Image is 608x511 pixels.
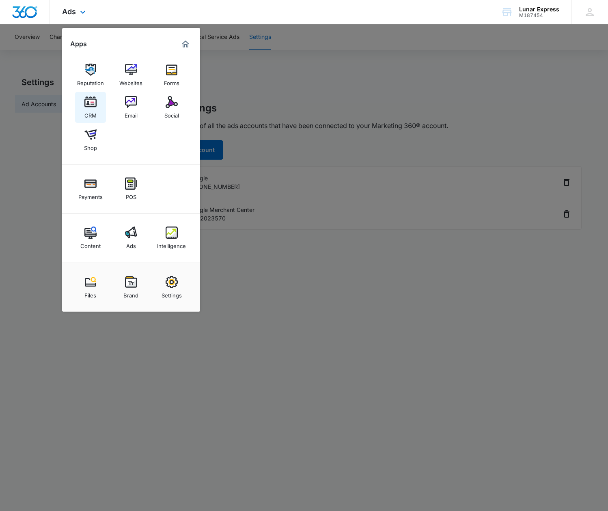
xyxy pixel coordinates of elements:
a: Marketing 360® Dashboard [179,38,192,51]
div: Payments [78,190,103,200]
div: Reputation [77,76,104,86]
a: POS [116,173,147,204]
div: Settings [162,288,182,299]
a: Reputation [75,60,106,90]
div: Intelligence [157,239,186,249]
div: Shop [84,141,97,151]
div: Ads [126,239,136,249]
a: Intelligence [156,222,187,253]
a: Settings [156,272,187,303]
div: Social [164,108,179,119]
a: Social [156,92,187,123]
div: Brand [123,288,138,299]
a: Shop [75,124,106,155]
div: Websites [119,76,142,86]
a: Brand [116,272,147,303]
div: CRM [84,108,97,119]
a: Content [75,222,106,253]
a: Forms [156,60,187,90]
a: CRM [75,92,106,123]
div: Forms [164,76,179,86]
a: Files [75,272,106,303]
div: Content [80,239,101,249]
span: Ads [62,7,76,16]
h2: Apps [70,40,87,48]
a: Websites [116,60,147,90]
div: Files [84,288,96,299]
a: Email [116,92,147,123]
div: Email [125,108,138,119]
div: account name [519,6,559,13]
div: POS [126,190,136,200]
a: Payments [75,173,106,204]
a: Ads [116,222,147,253]
div: account id [519,13,559,18]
